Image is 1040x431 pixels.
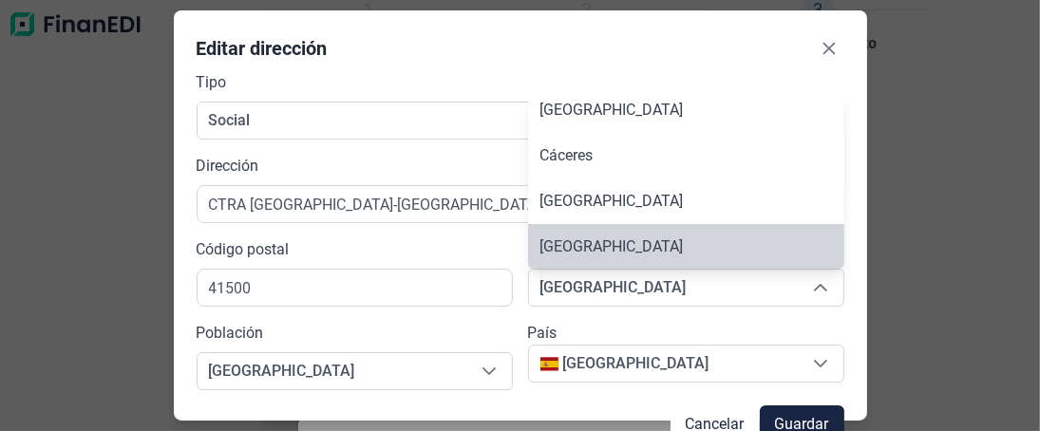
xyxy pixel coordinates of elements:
[539,237,683,255] span: [GEOGRAPHIC_DATA]
[198,103,798,139] span: Social
[466,353,512,389] div: Seleccione una opción
[528,178,844,224] li: Cádiz
[539,101,683,119] span: [GEOGRAPHIC_DATA]
[197,71,227,94] label: Tipo
[539,146,593,164] span: Cáceres
[539,192,683,210] span: [GEOGRAPHIC_DATA]
[198,353,466,389] span: [GEOGRAPHIC_DATA]
[814,33,844,64] button: Close
[197,269,513,307] input: Introduce el código postal
[197,322,264,345] label: Población
[562,352,709,375] div: [GEOGRAPHIC_DATA]
[197,155,259,178] label: Dirección
[529,270,798,306] span: [GEOGRAPHIC_DATA]
[528,224,844,270] li: Cantabria
[798,270,843,306] div: Seleccione una opción
[798,346,843,382] div: Seleccione un país
[528,133,844,178] li: Cáceres
[528,322,558,345] label: País
[540,355,558,373] img: ES
[197,35,328,62] div: Editar dirección
[528,87,844,133] li: Burgos
[197,238,290,261] label: Código postal
[197,185,844,223] input: Introduce la dirección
